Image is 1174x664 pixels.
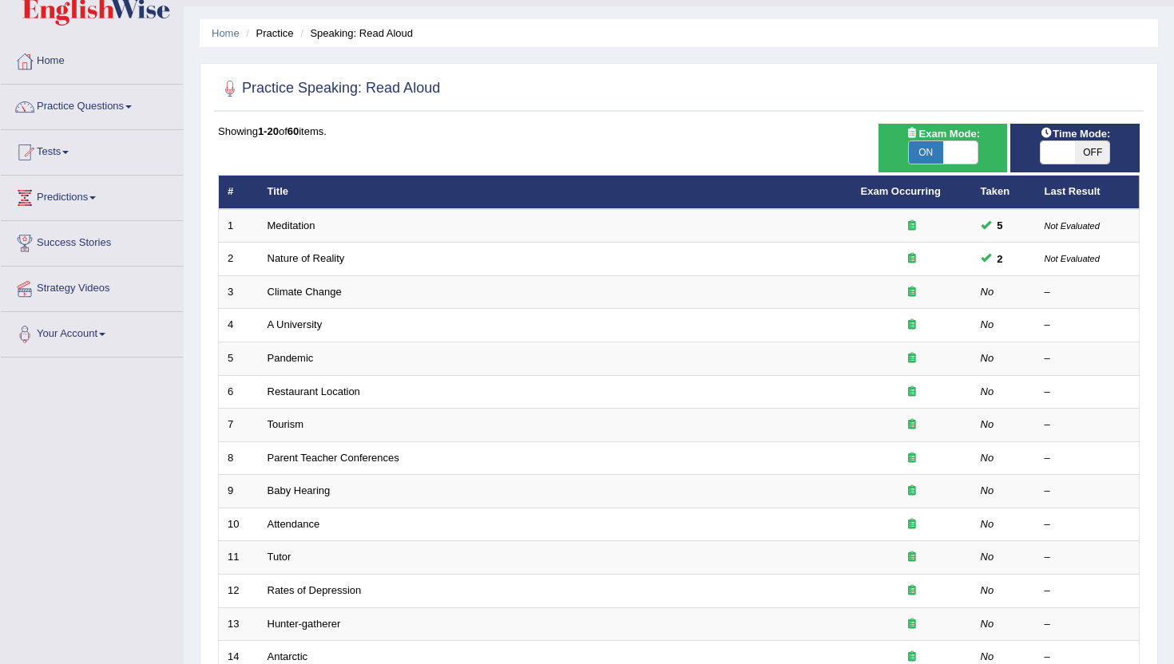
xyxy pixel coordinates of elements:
em: No [981,452,994,464]
td: 6 [219,375,259,409]
em: No [981,584,994,596]
td: 11 [219,541,259,575]
a: Tourism [268,418,304,430]
a: Success Stories [1,221,183,261]
div: – [1045,451,1131,466]
em: No [981,650,994,662]
a: Tutor [268,551,292,563]
a: Climate Change [268,286,342,298]
span: OFF [1075,141,1109,164]
a: Practice Questions [1,85,183,125]
em: No [981,484,994,496]
a: Your Account [1,312,183,352]
div: – [1045,484,1131,499]
div: Exam occurring question [861,451,963,466]
div: Exam occurring question [861,484,963,499]
div: Show exams occurring in exams [879,124,1008,172]
td: 13 [219,607,259,641]
td: 8 [219,441,259,475]
a: Restaurant Location [268,385,360,397]
a: Antarctic [268,650,308,662]
small: Not Evaluated [1045,254,1100,263]
em: No [981,618,994,630]
div: Exam occurring question [861,351,963,366]
div: Exam occurring question [861,550,963,565]
div: Showing of items. [218,124,1140,139]
small: Not Evaluated [1045,221,1100,231]
span: Exam Mode: [899,125,986,142]
td: 7 [219,409,259,442]
span: ON [909,141,943,164]
div: Exam occurring question [861,517,963,532]
div: Exam occurring question [861,617,963,632]
a: Parent Teacher Conferences [268,452,399,464]
a: Tests [1,130,183,170]
a: Baby Hearing [268,484,331,496]
td: 5 [219,342,259,376]
th: # [219,176,259,209]
a: Strategy Videos [1,267,183,306]
em: No [981,551,994,563]
a: Meditation [268,219,315,231]
div: Exam occurring question [861,318,963,333]
div: – [1045,550,1131,565]
td: 9 [219,475,259,508]
td: 2 [219,243,259,276]
a: Attendance [268,518,320,530]
div: Exam occurring question [861,583,963,599]
a: A University [268,318,323,330]
em: No [981,286,994,298]
li: Practice [242,26,293,41]
td: 4 [219,309,259,342]
h2: Practice Speaking: Read Aloud [218,77,440,101]
div: – [1045,617,1131,632]
th: Taken [972,176,1036,209]
div: – [1045,583,1131,599]
div: – [1045,417,1131,433]
div: – [1045,285,1131,300]
div: – [1045,351,1131,366]
span: Time Mode: [1033,125,1116,142]
div: Exam occurring question [861,251,963,267]
b: 1-20 [258,125,279,137]
td: 10 [219,508,259,541]
li: Speaking: Read Aloud [296,26,413,41]
td: 12 [219,574,259,607]
a: Predictions [1,176,183,215]
a: Nature of Reality [268,252,345,264]
a: Exam Occurring [861,185,941,197]
em: No [981,385,994,397]
em: No [981,352,994,364]
a: Home [1,39,183,79]
span: You can still take this question [991,251,1009,267]
span: You can still take this question [991,217,1009,234]
div: Exam occurring question [861,417,963,433]
div: Exam occurring question [861,285,963,300]
div: Exam occurring question [861,385,963,400]
td: 1 [219,209,259,243]
th: Last Result [1036,176,1140,209]
div: – [1045,385,1131,400]
a: Hunter-gatherer [268,618,341,630]
em: No [981,418,994,430]
em: No [981,518,994,530]
a: Rates of Depression [268,584,362,596]
div: – [1045,517,1131,532]
th: Title [259,176,852,209]
b: 60 [288,125,299,137]
div: Exam occurring question [861,219,963,234]
td: 3 [219,275,259,309]
div: – [1045,318,1131,333]
em: No [981,318,994,330]
a: Pandemic [268,352,314,364]
a: Home [212,27,240,39]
